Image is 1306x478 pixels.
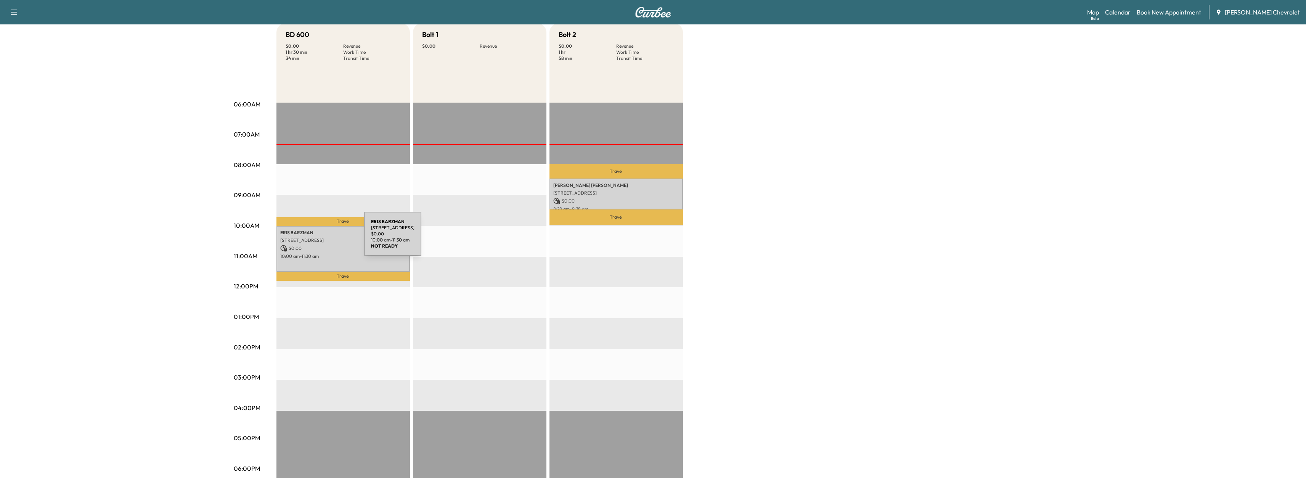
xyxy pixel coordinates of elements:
[234,403,260,412] p: 04:00PM
[1087,8,1099,17] a: MapBeta
[480,43,537,49] p: Revenue
[286,29,309,40] h5: BD 600
[286,55,343,61] p: 34 min
[234,100,260,109] p: 06:00AM
[616,43,674,49] p: Revenue
[371,231,414,237] p: $ 0.00
[635,7,671,18] img: Curbee Logo
[234,464,260,473] p: 06:00PM
[280,253,406,259] p: 10:00 am - 11:30 am
[280,230,406,236] p: ERIS BARZMAN
[234,251,257,261] p: 11:00AM
[286,49,343,55] p: 1 hr 30 min
[280,245,406,252] p: $ 0.00
[422,29,439,40] h5: Bolt 1
[234,221,259,230] p: 10:00AM
[234,373,260,382] p: 03:00PM
[234,312,259,321] p: 01:00PM
[1091,16,1099,21] div: Beta
[276,217,410,226] p: Travel
[371,219,405,224] b: ERIS BARZMAN
[1225,8,1300,17] span: [PERSON_NAME] Chevrolet
[234,130,260,139] p: 07:00AM
[343,55,401,61] p: Transit Time
[234,190,260,200] p: 09:00AM
[234,343,260,352] p: 02:00PM
[559,29,576,40] h5: Bolt 2
[1105,8,1131,17] a: Calendar
[559,49,616,55] p: 1 hr
[371,243,398,249] b: NOT READY
[553,198,679,204] p: $ 0.00
[286,43,343,49] p: $ 0.00
[234,433,260,443] p: 05:00PM
[616,55,674,61] p: Transit Time
[343,49,401,55] p: Work Time
[343,43,401,49] p: Revenue
[422,43,480,49] p: $ 0.00
[553,190,679,196] p: [STREET_ADDRESS]
[371,225,414,231] p: [STREET_ADDRESS]
[276,272,410,281] p: Travel
[1137,8,1201,17] a: Book New Appointment
[549,209,683,225] p: Travel
[559,55,616,61] p: 58 min
[371,237,414,243] p: 10:00 am - 11:30 am
[234,160,260,169] p: 08:00AM
[559,43,616,49] p: $ 0.00
[553,206,679,212] p: 8:28 am - 9:28 am
[549,164,683,179] p: Travel
[234,282,258,291] p: 12:00PM
[616,49,674,55] p: Work Time
[553,182,679,188] p: [PERSON_NAME] [PERSON_NAME]
[280,237,406,243] p: [STREET_ADDRESS]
